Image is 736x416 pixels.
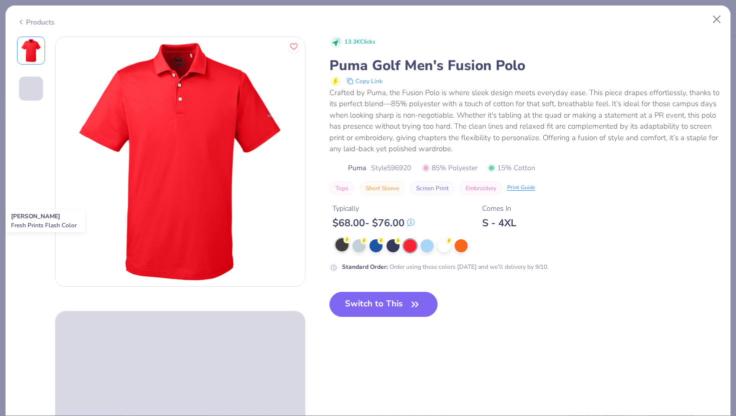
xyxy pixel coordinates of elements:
[332,217,415,229] div: $ 68.00 - $ 76.00
[329,292,438,317] button: Switch to This
[707,10,726,29] button: Close
[342,262,549,271] div: Order using these colors [DATE] and we’ll delivery by 9/10.
[371,163,411,173] span: Style 596920
[332,203,415,214] div: Typically
[482,203,516,214] div: Comes In
[11,221,77,229] span: Fresh Prints Flash Color
[410,181,455,195] button: Screen Print
[344,38,375,47] span: 13.3K Clicks
[56,37,305,286] img: Front
[329,56,719,75] div: Puma Golf Men's Fusion Polo
[507,184,535,192] div: Print Guide
[460,181,502,195] button: Embroidery
[329,181,354,195] button: Tops
[6,209,85,232] div: [PERSON_NAME]
[19,39,43,63] img: Front
[343,75,386,87] button: copy to clipboard
[342,263,388,271] strong: Standard Order :
[17,17,55,28] div: Products
[482,217,516,229] div: S - 4XL
[488,163,535,173] span: 15% Cotton
[329,164,343,172] img: brand logo
[422,163,478,173] span: 85% Polyester
[359,181,405,195] button: Short Sleeve
[329,87,719,155] div: Crafted by Puma, the Fusion Polo is where sleek design meets everyday ease. This piece drapes eff...
[287,40,300,53] button: Like
[348,163,366,173] span: Puma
